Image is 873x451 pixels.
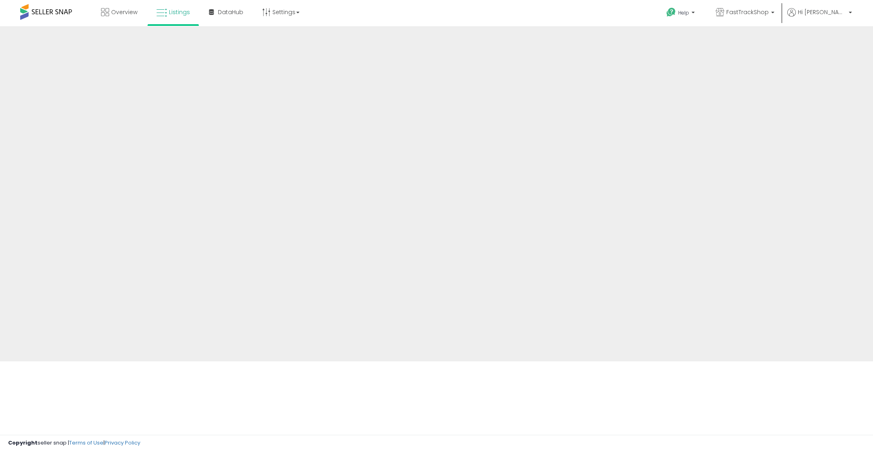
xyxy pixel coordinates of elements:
[726,8,769,16] span: FastTrackShop
[660,1,703,26] a: Help
[111,8,137,16] span: Overview
[169,8,190,16] span: Listings
[678,9,689,16] span: Help
[798,8,846,16] span: Hi [PERSON_NAME]
[787,8,852,26] a: Hi [PERSON_NAME]
[666,7,676,17] i: Get Help
[218,8,243,16] span: DataHub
